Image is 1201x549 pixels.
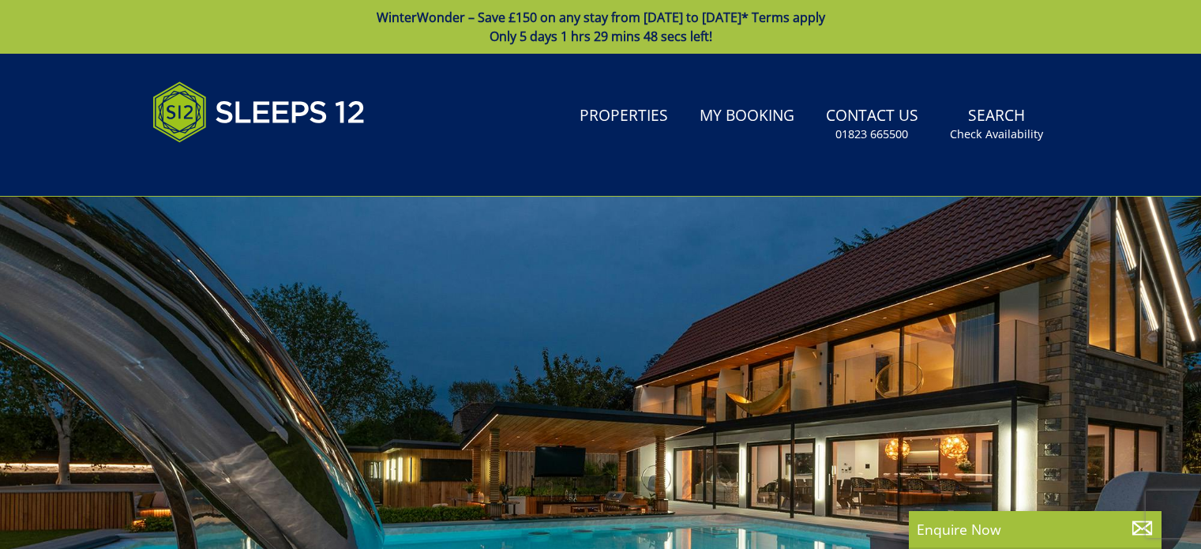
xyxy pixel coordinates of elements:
[693,99,801,134] a: My Booking
[944,99,1049,150] a: SearchCheck Availability
[152,73,366,152] img: Sleeps 12
[144,161,310,175] iframe: Customer reviews powered by Trustpilot
[820,99,925,150] a: Contact Us01823 665500
[573,99,674,134] a: Properties
[917,519,1154,540] p: Enquire Now
[490,28,712,45] span: Only 5 days 1 hrs 29 mins 48 secs left!
[950,126,1043,142] small: Check Availability
[835,126,908,142] small: 01823 665500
